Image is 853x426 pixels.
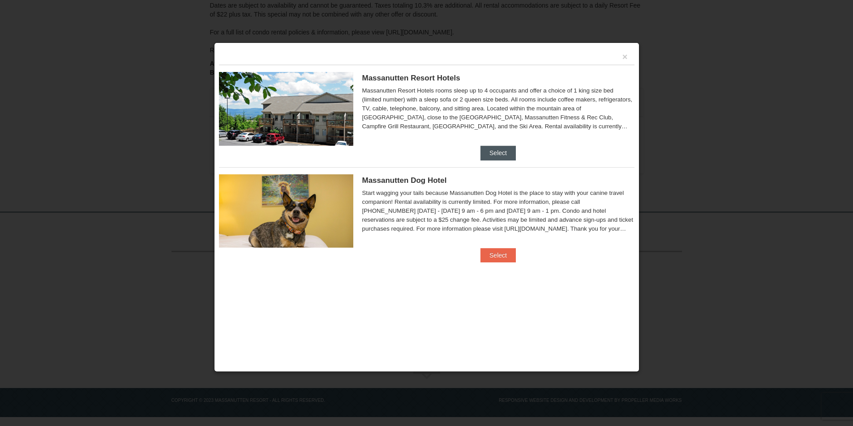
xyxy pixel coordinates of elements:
img: 27428181-5-81c892a3.jpg [219,174,353,248]
div: Start wagging your tails because Massanutten Dog Hotel is the place to stay with your canine trav... [362,189,634,233]
img: 19219026-1-e3b4ac8e.jpg [219,72,353,145]
div: Massanutten Resort Hotels rooms sleep up to 4 occupants and offer a choice of 1 king size bed (li... [362,86,634,131]
span: Massanutten Dog Hotel [362,176,447,185]
span: Massanutten Resort Hotels [362,74,460,82]
button: Select [480,146,516,160]
button: Select [480,248,516,262]
button: × [622,52,628,61]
